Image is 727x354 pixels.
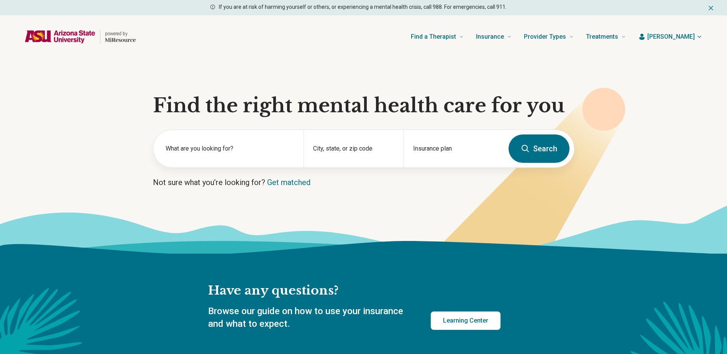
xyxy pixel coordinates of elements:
h2: Have any questions? [208,283,501,299]
a: Find a Therapist [411,21,464,52]
label: What are you looking for? [166,144,294,153]
a: Treatments [586,21,626,52]
a: Insurance [476,21,512,52]
span: Find a Therapist [411,31,456,42]
button: Dismiss [707,3,715,12]
span: Insurance [476,31,504,42]
span: Treatments [586,31,618,42]
p: If you are at risk of harming yourself or others, or experiencing a mental health crisis, call 98... [219,3,507,11]
button: Search [509,134,569,163]
span: Provider Types [524,31,566,42]
a: Get matched [267,178,310,187]
span: [PERSON_NAME] [647,32,695,41]
h1: Find the right mental health care for you [153,94,574,117]
button: [PERSON_NAME] [638,32,702,41]
p: powered by [105,31,136,37]
a: Learning Center [431,311,501,330]
p: Not sure what you’re looking for? [153,177,574,188]
a: Home page [25,25,136,49]
p: Browse our guide on how to use your insurance and what to expect. [208,305,412,331]
a: Provider Types [524,21,574,52]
